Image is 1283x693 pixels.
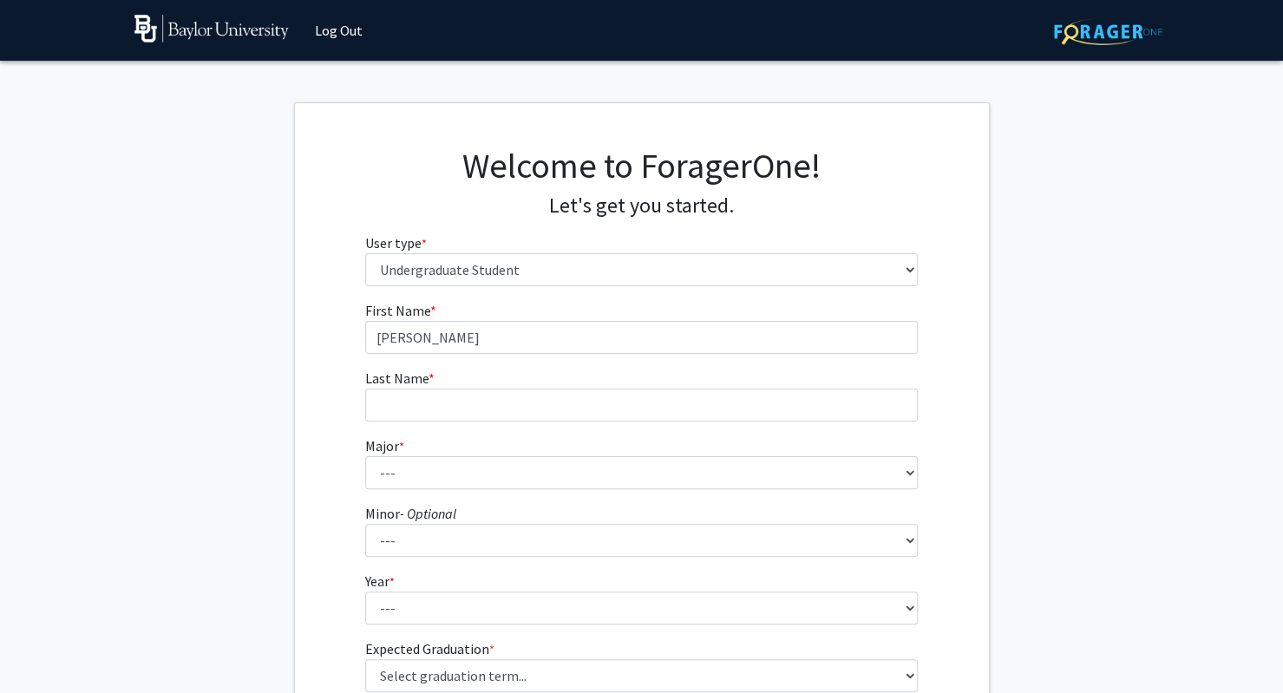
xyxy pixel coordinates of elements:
[365,232,427,253] label: User type
[13,615,74,680] iframe: Chat
[365,369,429,387] span: Last Name
[365,571,395,592] label: Year
[134,15,290,42] img: Baylor University Logo
[365,193,918,219] h4: Let's get you started.
[365,503,456,524] label: Minor
[400,505,456,522] i: - Optional
[365,145,918,186] h1: Welcome to ForagerOne!
[1054,18,1162,45] img: ForagerOne Logo
[365,638,494,659] label: Expected Graduation
[365,302,430,319] span: First Name
[365,435,404,456] label: Major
